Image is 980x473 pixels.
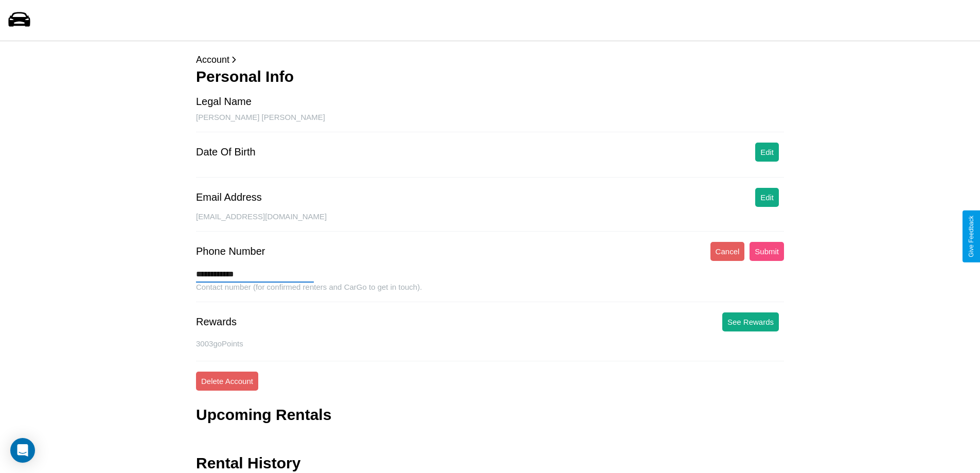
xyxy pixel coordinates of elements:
[196,372,258,391] button: Delete Account
[196,337,784,351] p: 3003 goPoints
[196,51,784,68] p: Account
[710,242,745,261] button: Cancel
[196,146,256,158] div: Date Of Birth
[196,68,784,85] h3: Personal Info
[196,246,265,257] div: Phone Number
[196,454,300,472] h3: Rental History
[196,96,252,108] div: Legal Name
[722,312,779,331] button: See Rewards
[196,191,262,203] div: Email Address
[196,406,331,424] h3: Upcoming Rentals
[755,143,779,162] button: Edit
[196,283,784,302] div: Contact number (for confirmed renters and CarGo to get in touch).
[755,188,779,207] button: Edit
[968,216,975,257] div: Give Feedback
[196,316,237,328] div: Rewards
[196,212,784,232] div: [EMAIL_ADDRESS][DOMAIN_NAME]
[10,438,35,463] div: Open Intercom Messenger
[196,113,784,132] div: [PERSON_NAME] [PERSON_NAME]
[750,242,784,261] button: Submit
